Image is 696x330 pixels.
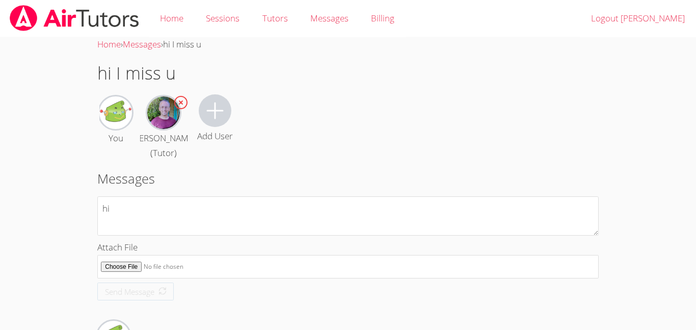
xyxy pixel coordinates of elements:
[105,287,154,297] span: Send Message
[9,5,140,31] img: airtutors_banner-c4298cdbf04f3fff15de1276eac7730deb9818008684d7c2e4769d2f7ddbe033.png
[163,38,201,50] span: hi I miss u
[97,38,121,50] a: Home
[131,131,196,161] div: [PERSON_NAME] (Tutor)
[97,196,599,236] textarea: hi
[147,96,180,129] img: Michael Kurtz
[109,131,123,146] div: You
[310,12,349,24] span: Messages
[97,169,599,188] h2: Messages
[123,38,161,50] a: Messages
[99,96,132,129] img: Fabian Gomez
[97,37,599,52] div: › ›
[97,255,599,279] input: Attach File
[97,60,599,86] h1: hi I miss u
[97,283,174,300] button: Send Message
[97,241,138,253] span: Attach File
[197,129,233,144] div: Add User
